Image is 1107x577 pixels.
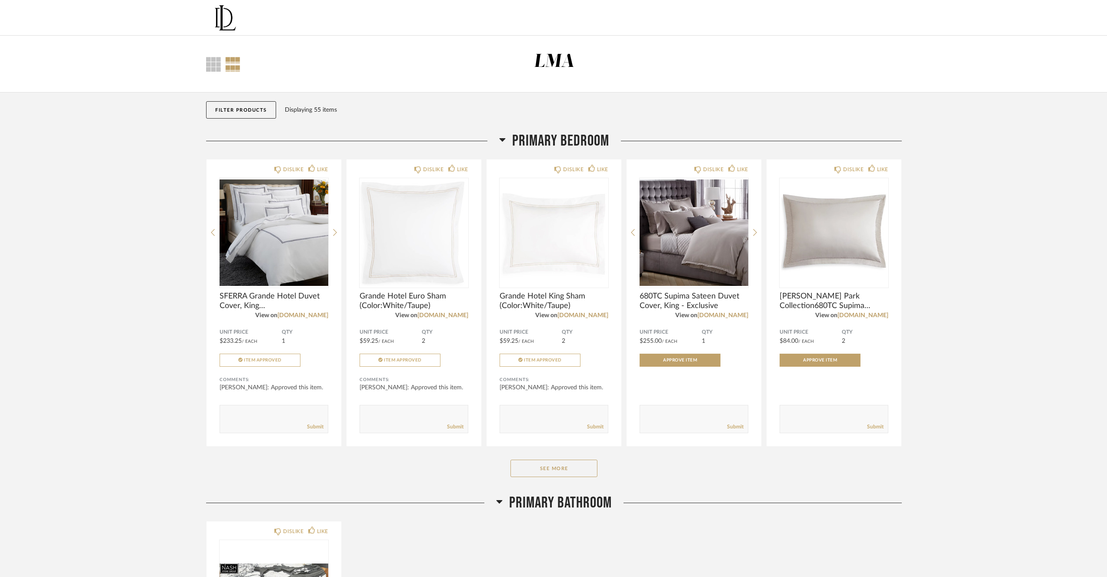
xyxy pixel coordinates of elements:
div: LIKE [597,165,608,174]
span: Item Approved [384,358,422,362]
button: Filter Products [206,101,276,119]
a: [DOMAIN_NAME] [417,312,468,318]
div: Displaying 55 items [285,105,898,115]
div: Comments: [500,375,608,384]
span: Unit Price [360,329,422,336]
span: QTY [702,329,748,336]
span: Approve Item [803,358,837,362]
a: [DOMAIN_NAME] [557,312,608,318]
div: LIKE [877,165,888,174]
span: 2 [842,338,845,344]
span: / Each [798,339,814,344]
div: [PERSON_NAME]: Approved this item. [500,383,608,392]
span: / Each [242,339,257,344]
span: $59.25 [360,338,378,344]
div: LMA [534,53,574,71]
img: undefined [220,178,328,287]
button: Item Approved [360,354,440,367]
span: View on [535,312,557,318]
a: Submit [587,423,604,431]
a: Submit [307,423,323,431]
span: $233.25 [220,338,242,344]
span: 1 [282,338,285,344]
span: Grande Hotel King Sham (Color:White/Taupe) [500,292,608,311]
a: Submit [447,423,463,431]
button: Item Approved [220,354,300,367]
div: [PERSON_NAME]: Approved this item. [360,383,468,392]
img: 15c920c2-efcc-44c1-a753-564bdc2a4002.png [206,0,241,35]
a: [DOMAIN_NAME] [837,312,888,318]
div: LIKE [317,527,328,536]
span: View on [255,312,277,318]
span: QTY [842,329,888,336]
div: [PERSON_NAME]: Approved this item. [220,383,328,392]
span: Unit Price [780,329,842,336]
span: [PERSON_NAME] Park Collection680TC Supima SateenKing Sham - Exclusive [780,292,888,311]
span: $59.25 [500,338,518,344]
div: DISLIKE [703,165,724,174]
span: View on [675,312,697,318]
div: DISLIKE [283,527,303,536]
span: / Each [518,339,534,344]
img: undefined [360,178,468,287]
span: QTY [282,329,328,336]
div: DISLIKE [843,165,864,174]
span: View on [395,312,417,318]
div: DISLIKE [423,165,443,174]
a: [DOMAIN_NAME] [277,312,328,318]
span: $255.00 [640,338,662,344]
span: Unit Price [640,329,702,336]
div: Comments: [220,375,328,384]
button: Item Approved [500,354,580,367]
span: Unit Price [220,329,282,336]
span: Unit Price [500,329,562,336]
span: View on [815,312,837,318]
a: Submit [727,423,744,431]
span: $84.00 [780,338,798,344]
img: undefined [500,178,608,287]
span: Primary Bathroom [509,494,612,512]
span: 2 [422,338,425,344]
button: Approve Item [780,354,860,367]
span: / Each [378,339,394,344]
span: Primary Bedroom [512,132,609,150]
div: LIKE [457,165,468,174]
img: undefined [780,178,888,287]
button: Approve Item [640,354,720,367]
span: 2 [562,338,565,344]
span: Item Approved [524,358,562,362]
img: undefined [640,178,748,287]
div: LIKE [317,165,328,174]
span: QTY [562,329,608,336]
span: Approve Item [663,358,697,362]
div: LIKE [737,165,748,174]
div: DISLIKE [563,165,584,174]
span: / Each [662,339,677,344]
span: 1 [702,338,705,344]
a: Submit [867,423,884,431]
a: [DOMAIN_NAME] [697,312,748,318]
span: QTY [422,329,468,336]
span: SFERRA Grande Hotel Duvet Cover, King (Color:White/Taupe) [220,292,328,311]
div: Comments: [360,375,468,384]
span: Item Approved [244,358,282,362]
span: Grande Hotel Euro Sham (Color:White/Taupe) [360,292,468,311]
span: 680TC Supima Sateen Duvet Cover, King - Exclusive [640,292,748,311]
div: DISLIKE [283,165,303,174]
button: See More [510,460,597,477]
